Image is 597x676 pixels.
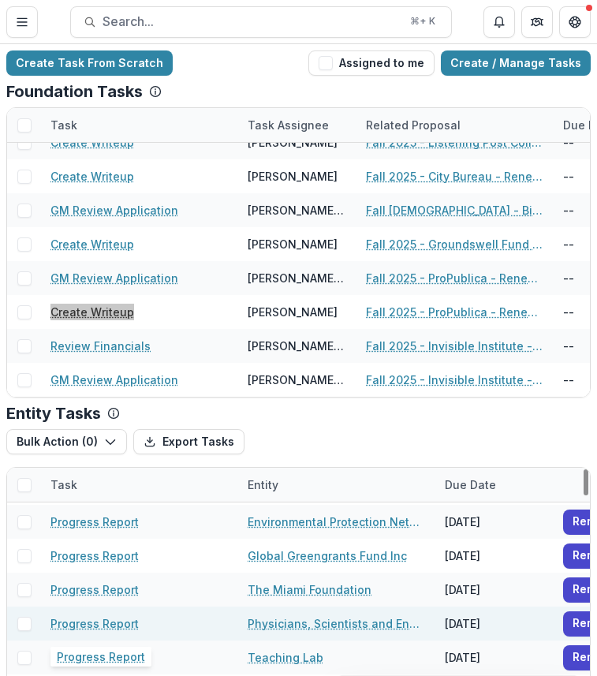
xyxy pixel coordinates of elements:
div: ⌘ + K [407,13,438,30]
a: Progress Report [50,649,139,666]
a: Global Greengrants Fund Inc [248,547,407,564]
div: Task [41,468,238,502]
div: Related Proposal [356,108,554,142]
a: Progress Report [50,514,139,530]
div: [PERSON_NAME] [248,168,338,185]
a: Progress Report [50,547,139,564]
a: Environmental Protection Network [248,514,426,530]
div: [PERSON_NAME] <[PERSON_NAME][EMAIL_ADDRESS][DOMAIN_NAME]> [248,338,347,354]
div: Due Date [435,468,554,502]
div: [DATE] [435,505,554,539]
div: Entity [238,476,288,493]
a: Fall 2025 - Invisible Institute - New Application [366,338,544,354]
div: [DATE] [435,539,554,573]
span: Search... [103,14,401,29]
a: Fall 2025 - Groundswell Fund - Renewal Application [366,236,544,252]
div: [PERSON_NAME] [248,304,338,320]
a: Fall 2025 - ProPublica - Renewal Application [366,270,544,286]
div: Task [41,108,238,142]
a: Create / Manage Tasks [441,50,591,76]
button: Export Tasks [133,429,244,454]
a: GM Review Application [50,372,178,388]
a: Physicians, Scientists and Engineers for Sustainable and Healthy Energy, Inc [248,615,426,632]
div: Task Assignee [238,117,338,133]
button: Toggle Menu [6,6,38,38]
div: Task Assignee [238,108,356,142]
a: Fall 2025 - ProPublica - Renewal Application [366,304,544,320]
button: Search... [70,6,452,38]
a: Teaching Lab [248,649,323,666]
a: Create Writeup [50,168,134,185]
a: GM Review Application [50,202,178,218]
a: Fall [DEMOGRAPHIC_DATA] - Birth Center Equity - Renewal Application [366,202,544,218]
div: [PERSON_NAME] <[PERSON_NAME][EMAIL_ADDRESS][DOMAIN_NAME]> [248,202,347,218]
a: The Miami Foundation [248,581,371,598]
div: Entity [238,468,435,502]
a: Create Task From Scratch [6,50,173,76]
button: Bulk Action (0) [6,429,127,454]
div: [PERSON_NAME] [248,236,338,252]
div: [PERSON_NAME] <[PERSON_NAME][EMAIL_ADDRESS][DOMAIN_NAME]> [248,270,347,286]
div: Task [41,476,87,493]
a: Progress Report [50,581,139,598]
button: Assigned to me [308,50,435,76]
div: [PERSON_NAME] <[PERSON_NAME][EMAIL_ADDRESS][DOMAIN_NAME]> [248,372,347,388]
button: Notifications [483,6,515,38]
a: Review Financials [50,338,151,354]
p: Foundation Tasks [6,82,143,101]
a: Create Writeup [50,236,134,252]
button: Partners [521,6,553,38]
a: Fall 2025 - Invisible Institute - New Application [366,372,544,388]
p: Entity Tasks [6,404,101,423]
a: Create Writeup [50,304,134,320]
div: [DATE] [435,573,554,607]
div: Due Date [435,476,506,493]
div: Related Proposal [356,117,470,133]
div: Task [41,117,87,133]
div: [DATE] [435,641,554,674]
a: Progress Report [50,615,139,632]
button: Get Help [559,6,591,38]
div: [DATE] [435,607,554,641]
a: GM Review Application [50,270,178,286]
a: Fall 2025 - City Bureau - Renewal Application [366,168,544,185]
